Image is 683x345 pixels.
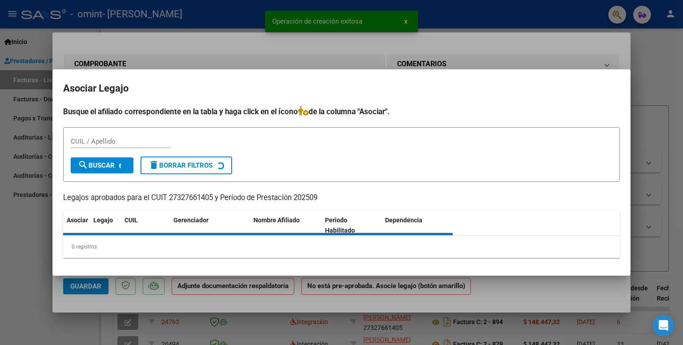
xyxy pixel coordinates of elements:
[250,211,321,240] datatable-header-cell: Nombre Afiliado
[121,211,170,240] datatable-header-cell: CUIL
[78,160,88,170] mat-icon: search
[63,236,620,258] div: 0 registros
[253,217,300,224] span: Nombre Afiliado
[125,217,138,224] span: CUIL
[67,217,88,224] span: Asociar
[149,161,213,169] span: Borrar Filtros
[149,160,159,170] mat-icon: delete
[653,315,674,336] div: Open Intercom Messenger
[63,211,90,240] datatable-header-cell: Asociar
[170,211,250,240] datatable-header-cell: Gerenciador
[71,157,133,173] button: Buscar
[382,211,453,240] datatable-header-cell: Dependencia
[173,217,209,224] span: Gerenciador
[63,80,620,97] h2: Asociar Legajo
[63,193,620,204] p: Legajos aprobados para el CUIT 27327661405 y Período de Prestación 202509
[93,217,113,224] span: Legajo
[141,156,232,174] button: Borrar Filtros
[78,161,115,169] span: Buscar
[321,211,382,240] datatable-header-cell: Periodo Habilitado
[90,211,121,240] datatable-header-cell: Legajo
[325,217,355,234] span: Periodo Habilitado
[385,217,422,224] span: Dependencia
[63,106,620,117] h4: Busque el afiliado correspondiente en la tabla y haga click en el ícono de la columna "Asociar".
